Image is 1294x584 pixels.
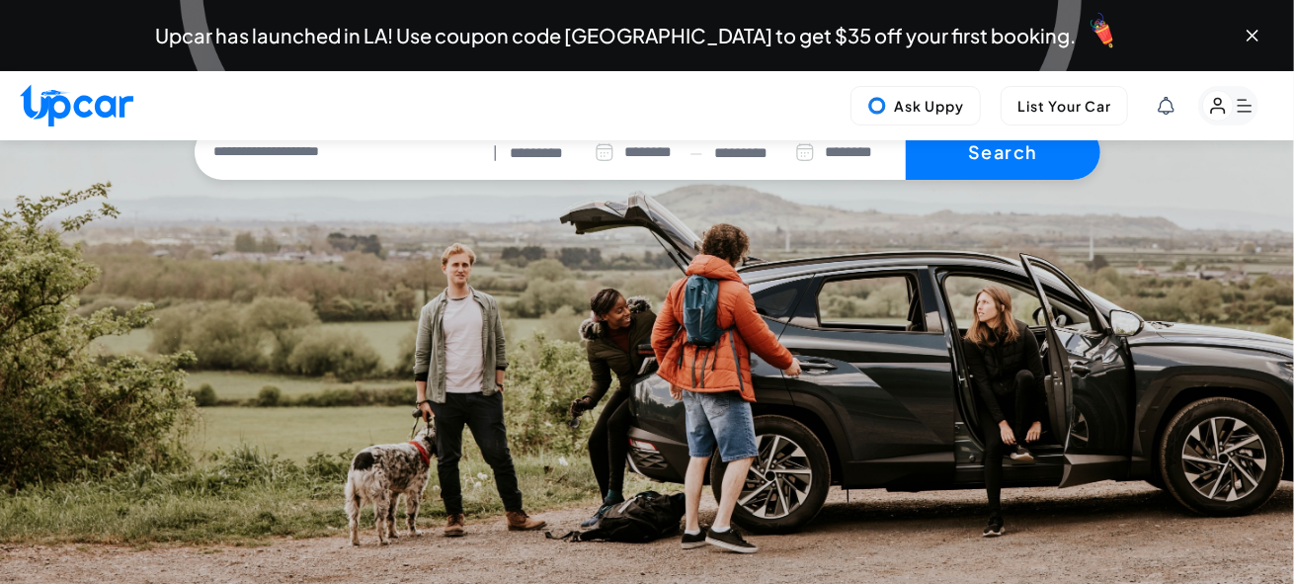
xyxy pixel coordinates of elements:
button: Ask Uppy [850,86,981,125]
span: Upcar has launched in LA! Use coupon code [GEOGRAPHIC_DATA] to get $35 off your first booking. [155,26,1076,45]
img: Upcar Logo [20,84,133,126]
span: | [493,141,498,164]
button: List Your Car [1001,86,1128,125]
img: Uppy [867,96,887,116]
span: — [689,141,702,164]
button: Close banner [1243,26,1262,45]
button: Search [906,125,1099,180]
